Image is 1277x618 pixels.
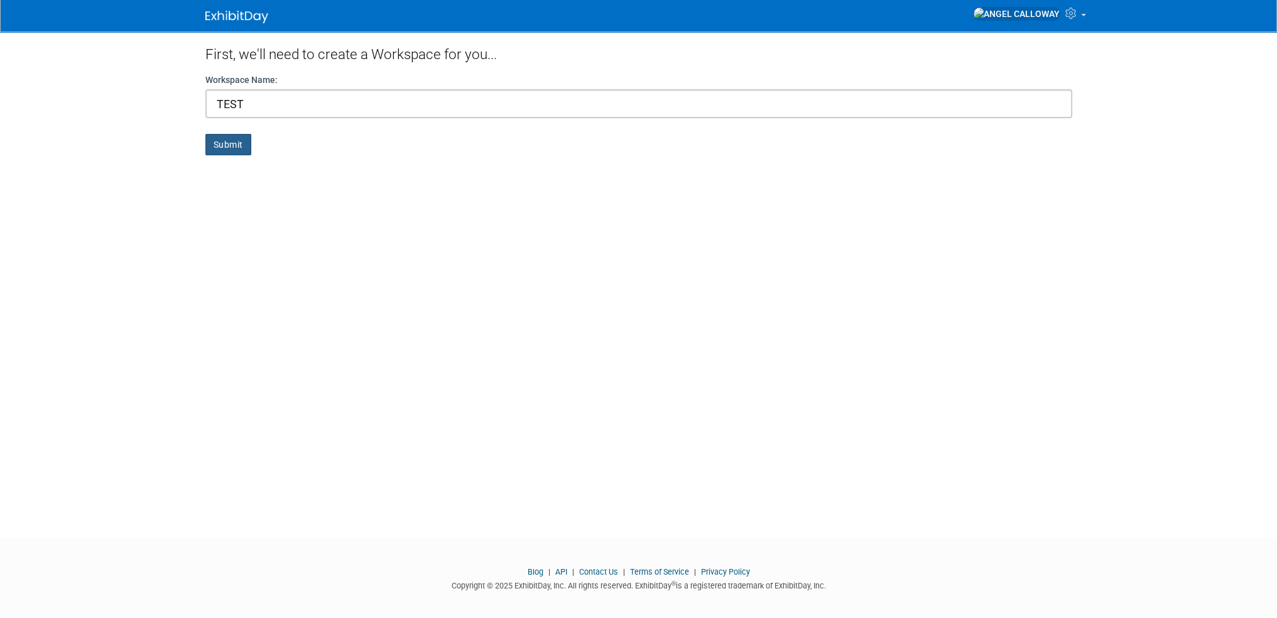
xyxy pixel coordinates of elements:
[545,567,553,577] span: |
[528,567,543,577] a: Blog
[973,7,1060,21] img: ANGEL CALLOWAY
[569,567,577,577] span: |
[620,567,628,577] span: |
[205,11,268,23] img: ExhibitDay
[205,134,251,155] button: Submit
[691,567,699,577] span: |
[630,567,689,577] a: Terms of Service
[205,74,278,86] label: Workspace Name:
[555,567,567,577] a: API
[701,567,750,577] a: Privacy Policy
[671,580,676,587] sup: ®
[205,89,1072,118] input: Name of your organization
[205,31,1072,74] div: First, we'll need to create a Workspace for you...
[579,567,618,577] a: Contact Us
